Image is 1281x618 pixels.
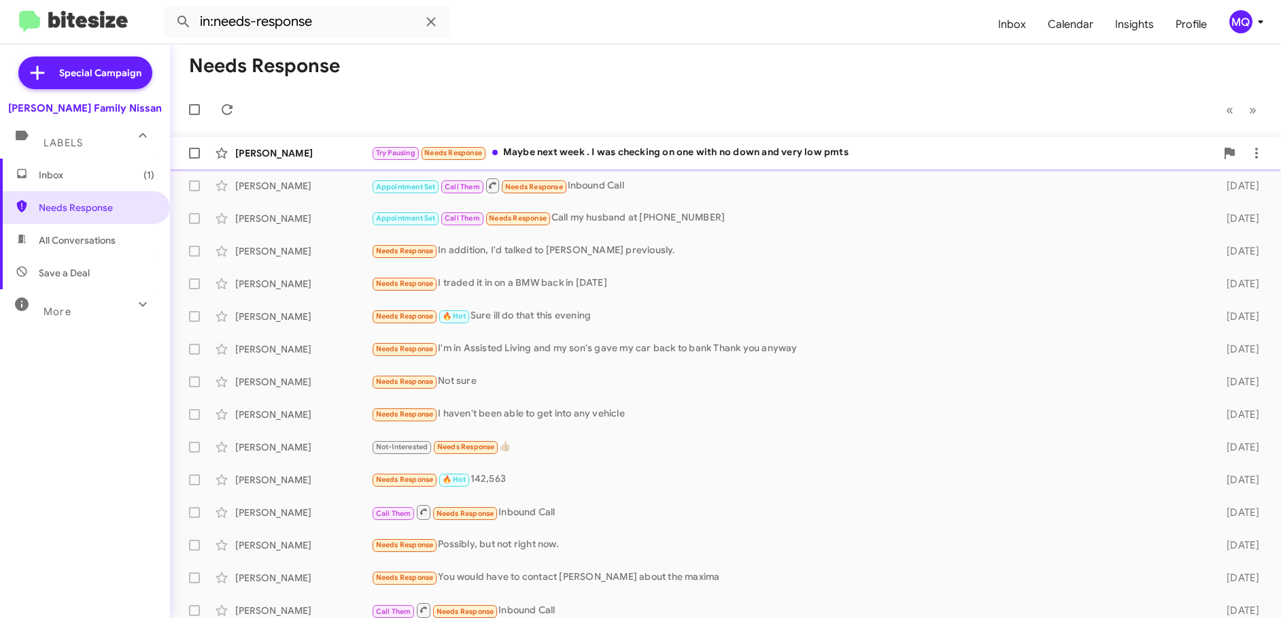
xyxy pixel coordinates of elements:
[1206,310,1270,323] div: [DATE]
[376,509,411,518] span: Call Them
[235,571,371,585] div: [PERSON_NAME]
[376,246,434,255] span: Needs Response
[371,472,1206,487] div: 142,563
[437,509,494,518] span: Needs Response
[235,538,371,552] div: [PERSON_NAME]
[1037,5,1104,44] a: Calendar
[376,573,434,582] span: Needs Response
[371,177,1206,194] div: Inbound Call
[371,308,1206,324] div: Sure ill do that this evening
[235,604,371,617] div: [PERSON_NAME]
[376,214,436,223] span: Appointment Set
[235,506,371,519] div: [PERSON_NAME]
[376,148,415,157] span: Try Pausing
[987,5,1037,44] a: Inbox
[235,212,371,225] div: [PERSON_NAME]
[437,607,494,616] span: Needs Response
[59,66,141,80] span: Special Campaign
[235,408,371,421] div: [PERSON_NAME]
[1249,101,1257,118] span: »
[1206,604,1270,617] div: [DATE]
[18,56,152,89] a: Special Campaign
[1206,473,1270,487] div: [DATE]
[1241,96,1265,124] button: Next
[235,146,371,160] div: [PERSON_NAME]
[235,342,371,356] div: [PERSON_NAME]
[443,312,466,321] span: 🔥 Hot
[371,243,1206,259] div: In addition, I'd talked to [PERSON_NAME] previously.
[39,266,90,280] span: Save a Deal
[1206,212,1270,225] div: [DATE]
[235,310,371,323] div: [PERSON_NAME]
[489,214,547,223] span: Needs Response
[1206,277,1270,291] div: [DATE]
[44,137,83,149] span: Labels
[1218,10,1266,33] button: MQ
[235,440,371,454] div: [PERSON_NAME]
[376,312,434,321] span: Needs Response
[1218,96,1242,124] button: Previous
[189,55,340,77] h1: Needs Response
[443,475,466,484] span: 🔥 Hot
[376,607,411,616] span: Call Them
[1104,5,1165,44] a: Insights
[1206,440,1270,454] div: [DATE]
[376,442,428,451] span: Not-Interested
[1206,179,1270,193] div: [DATE]
[39,233,116,247] span: All Conversations
[505,182,563,191] span: Needs Response
[371,145,1216,161] div: Maybe next week . I was checking on one with no down and very low pmts
[1206,408,1270,421] div: [DATE]
[143,168,154,182] span: (1)
[165,5,450,38] input: Search
[376,540,434,549] span: Needs Response
[445,182,480,191] span: Call Them
[445,214,480,223] span: Call Them
[376,410,434,419] span: Needs Response
[1226,101,1233,118] span: «
[371,439,1206,455] div: 👍🏼
[235,375,371,389] div: [PERSON_NAME]
[376,377,434,386] span: Needs Response
[1206,506,1270,519] div: [DATE]
[424,148,482,157] span: Needs Response
[1206,342,1270,356] div: [DATE]
[39,201,154,214] span: Needs Response
[376,344,434,353] span: Needs Response
[235,179,371,193] div: [PERSON_NAME]
[1206,244,1270,258] div: [DATE]
[376,182,436,191] span: Appointment Set
[371,374,1206,389] div: Not sure
[1218,96,1265,124] nav: Page navigation example
[39,168,154,182] span: Inbox
[8,101,162,115] div: [PERSON_NAME] Family Nissan
[235,277,371,291] div: [PERSON_NAME]
[371,406,1206,422] div: I haven't been able to get into any vehicle
[376,475,434,484] span: Needs Response
[235,244,371,258] div: [PERSON_NAME]
[371,570,1206,585] div: You would have to contact [PERSON_NAME] about the maxima
[235,473,371,487] div: [PERSON_NAME]
[371,276,1206,291] div: I traded it in on a BMW back in [DATE]
[437,442,495,451] span: Needs Response
[371,341,1206,357] div: I'm in Assisted Living and my son's gave my car back to bank Thank you anyway
[1206,571,1270,585] div: [DATE]
[376,279,434,288] span: Needs Response
[44,306,71,318] span: More
[1206,538,1270,552] div: [DATE]
[371,504,1206,521] div: Inbound Call
[371,537,1206,553] div: Possibly, but not right now.
[1206,375,1270,389] div: [DATE]
[1165,5,1218,44] a: Profile
[371,210,1206,226] div: Call my husband at [PHONE_NUMBER]
[1229,10,1252,33] div: MQ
